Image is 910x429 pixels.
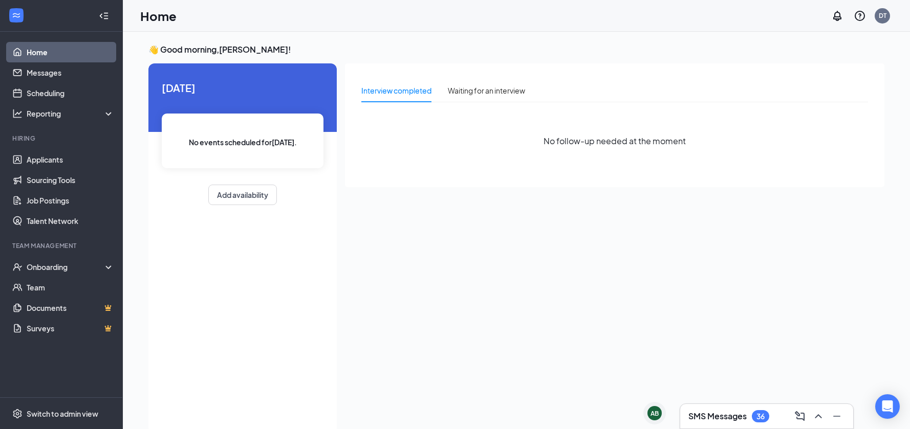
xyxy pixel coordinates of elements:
[651,409,659,418] div: AB
[12,409,23,419] svg: Settings
[27,170,114,190] a: Sourcing Tools
[875,394,900,419] div: Open Intercom Messenger
[27,83,114,103] a: Scheduling
[27,298,114,318] a: DocumentsCrown
[12,262,23,272] svg: UserCheck
[27,211,114,231] a: Talent Network
[148,44,884,55] h3: 👋 Good morning, [PERSON_NAME] !
[829,408,845,424] button: Minimize
[12,134,112,143] div: Hiring
[208,185,277,205] button: Add availability
[99,11,109,21] svg: Collapse
[27,108,115,119] div: Reporting
[792,408,808,424] button: ComposeMessage
[544,134,686,147] span: No follow-up needed at the moment
[27,42,114,62] a: Home
[831,10,843,22] svg: Notifications
[11,10,21,20] svg: WorkstreamLogo
[27,277,114,298] a: Team
[361,85,431,96] div: Interview completed
[27,149,114,170] a: Applicants
[688,411,747,422] h3: SMS Messages
[812,410,825,422] svg: ChevronUp
[448,85,525,96] div: Waiting for an interview
[12,108,23,119] svg: Analysis
[756,412,765,421] div: 36
[27,62,114,83] a: Messages
[794,410,806,422] svg: ComposeMessage
[854,10,866,22] svg: QuestionInfo
[140,7,177,25] h1: Home
[12,241,112,250] div: Team Management
[27,409,98,419] div: Switch to admin view
[810,408,827,424] button: ChevronUp
[879,11,886,20] div: DT
[27,190,114,211] a: Job Postings
[27,318,114,338] a: SurveysCrown
[27,262,105,272] div: Onboarding
[189,137,297,148] span: No events scheduled for [DATE] .
[162,80,323,96] span: [DATE]
[831,410,843,422] svg: Minimize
